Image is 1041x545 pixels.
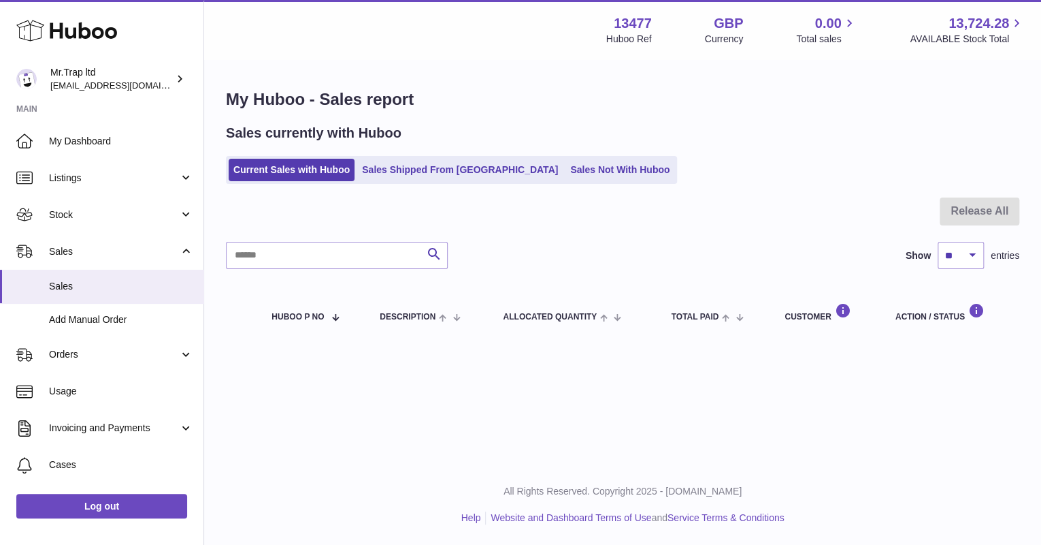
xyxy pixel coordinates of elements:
[461,512,481,523] a: Help
[895,303,1006,322] div: Action / Status
[16,69,37,89] img: office@grabacz.eu
[49,172,179,185] span: Listings
[714,14,743,33] strong: GBP
[910,33,1025,46] span: AVAILABLE Stock Total
[226,124,401,142] h2: Sales currently with Huboo
[606,33,652,46] div: Huboo Ref
[16,494,187,518] a: Log out
[910,14,1025,46] a: 13,724.28 AVAILABLE Stock Total
[49,280,193,293] span: Sales
[49,245,179,258] span: Sales
[565,159,674,181] a: Sales Not With Huboo
[49,348,179,361] span: Orders
[486,512,784,525] li: and
[50,66,173,92] div: Mr.Trap ltd
[49,135,193,148] span: My Dashboard
[380,313,435,322] span: Description
[796,14,857,46] a: 0.00 Total sales
[815,14,842,33] span: 0.00
[491,512,651,523] a: Website and Dashboard Terms of Use
[503,313,597,322] span: ALLOCATED Quantity
[49,313,193,326] span: Add Manual Order
[796,33,857,46] span: Total sales
[357,159,563,181] a: Sales Shipped From [GEOGRAPHIC_DATA]
[614,14,652,33] strong: 13477
[49,458,193,471] span: Cases
[671,313,718,322] span: Total paid
[667,512,784,523] a: Service Terms & Conditions
[49,385,193,398] span: Usage
[49,422,179,435] span: Invoicing and Payments
[49,208,179,221] span: Stock
[271,313,324,322] span: Huboo P no
[215,485,1030,498] p: All Rights Reserved. Copyright 2025 - [DOMAIN_NAME]
[50,80,200,91] span: [EMAIL_ADDRESS][DOMAIN_NAME]
[229,159,354,181] a: Current Sales with Huboo
[991,249,1019,262] span: entries
[226,89,1019,110] h1: My Huboo - Sales report
[906,249,931,262] label: Show
[948,14,1009,33] span: 13,724.28
[705,33,744,46] div: Currency
[784,303,867,322] div: Customer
